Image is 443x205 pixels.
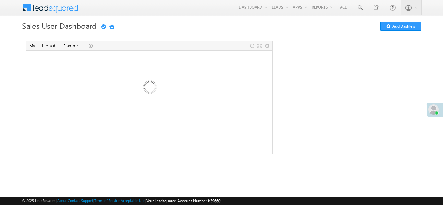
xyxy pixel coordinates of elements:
span: Sales User Dashboard [22,20,97,31]
button: Add Dashlets [380,22,421,31]
a: Terms of Service [94,199,120,203]
span: Your Leadsquared Account Number is [146,199,220,203]
a: Acceptable Use [121,199,145,203]
div: My Lead Funnel [30,43,89,49]
span: © 2025 LeadSquared | | | | | [22,198,220,204]
img: Loading... [114,53,184,123]
span: 39660 [210,199,220,203]
a: About [57,199,67,203]
a: Contact Support [68,199,93,203]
